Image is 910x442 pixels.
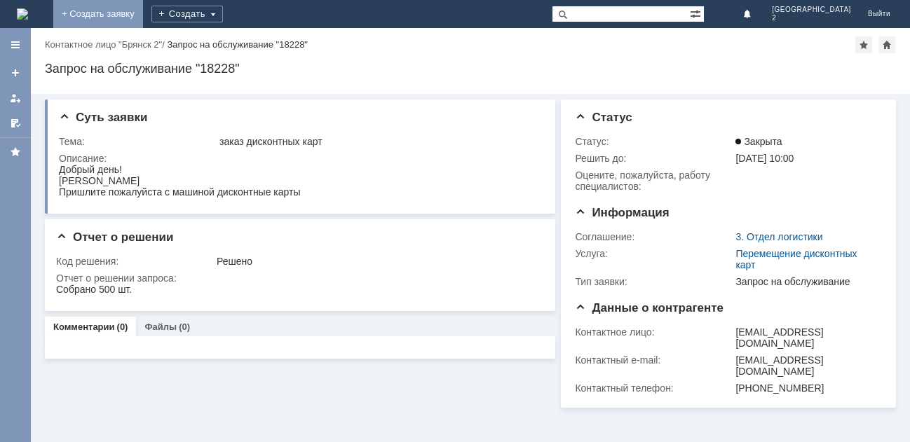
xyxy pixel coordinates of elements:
span: 2 [772,14,851,22]
a: 3. Отдел логистики [735,231,822,242]
div: Создать [151,6,223,22]
div: Сделать домашней страницей [878,36,895,53]
span: Данные о контрагенте [575,301,724,315]
div: Решено [217,256,536,267]
div: [PHONE_NUMBER] [735,382,876,394]
div: Контактный телефон: [575,382,733,394]
div: [EMAIL_ADDRESS][DOMAIN_NAME] [735,326,876,349]
div: Тип заявки: [575,276,733,287]
div: Добавить в избранное [855,36,872,53]
div: Код решения: [56,256,214,267]
a: Контактное лицо "Брянск 2" [45,39,162,50]
span: Расширенный поиск [690,6,704,20]
div: Услуга: [575,248,733,259]
div: / [45,39,167,50]
span: Статус [575,111,632,124]
div: заказ дисконтных карт [219,136,536,147]
div: Запрос на обслуживание "18228" [45,62,896,76]
div: Соглашение: [575,231,733,242]
span: Закрыта [735,136,782,147]
span: Информация [575,206,669,219]
div: Отчет о решении запроса: [56,272,539,284]
div: Статус: [575,136,733,147]
div: [EMAIL_ADDRESS][DOMAIN_NAME] [735,354,876,377]
div: Запрос на обслуживание [735,276,876,287]
div: Описание: [59,153,539,164]
div: Тема: [59,136,217,147]
div: (0) [179,322,190,332]
div: (0) [117,322,128,332]
a: Файлы [144,322,177,332]
span: [GEOGRAPHIC_DATA] [772,6,851,14]
div: Oцените, пожалуйста, работу специалистов: [575,170,733,192]
a: Комментарии [53,322,115,332]
a: Создать заявку [4,62,27,84]
div: Контактное лицо: [575,326,733,338]
span: [DATE] 10:00 [735,153,794,164]
div: Контактный e-mail: [575,354,733,366]
div: Запрос на обслуживание "18228" [167,39,308,50]
span: Отчет о решении [56,230,173,244]
div: Решить до: [575,153,733,164]
a: Перемещение дисконтных карт [735,248,857,270]
img: logo [17,8,28,20]
a: Перейти на домашнюю страницу [17,8,28,20]
span: Суть заявки [59,111,147,124]
a: Мои заявки [4,87,27,109]
a: Мои согласования [4,112,27,134]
